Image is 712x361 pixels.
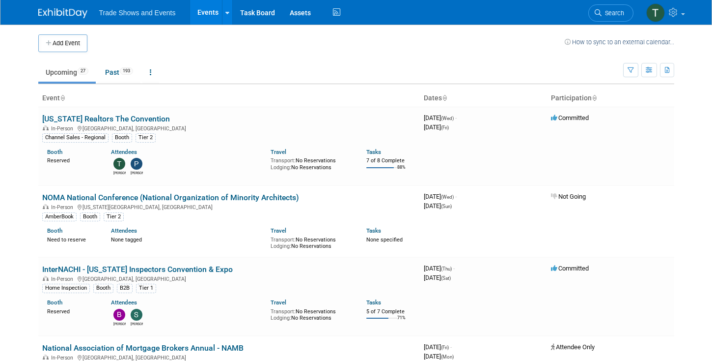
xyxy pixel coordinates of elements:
[551,114,589,121] span: Committed
[455,193,457,200] span: -
[38,90,420,107] th: Event
[104,212,124,221] div: Tier 2
[42,274,416,282] div: [GEOGRAPHIC_DATA], [GEOGRAPHIC_DATA]
[271,235,352,250] div: No Reservations No Reservations
[113,321,126,327] div: Bobby DeSpain
[366,308,415,315] div: 5 of 7 Complete
[441,354,454,360] span: (Mon)
[42,212,77,221] div: AmberBook
[60,94,65,102] a: Sort by Event Name
[47,306,96,315] div: Reserved
[271,299,286,306] a: Travel
[547,90,674,107] th: Participation
[366,237,403,243] span: None specified
[78,67,88,75] span: 27
[271,227,286,234] a: Travel
[42,133,109,142] div: Channel Sales - Regional
[271,149,286,155] a: Travel
[271,237,296,243] span: Transport:
[450,343,452,351] span: -
[424,123,449,131] span: [DATE]
[47,227,62,234] a: Booth
[111,149,137,155] a: Attendees
[551,265,589,272] span: Committed
[592,94,597,102] a: Sort by Participation Type
[51,276,76,282] span: In-Person
[42,353,416,361] div: [GEOGRAPHIC_DATA], [GEOGRAPHIC_DATA]
[271,155,352,171] div: No Reservations No Reservations
[42,343,244,353] a: National Association of Mortgage Brokers Annual - NAMB
[397,165,406,178] td: 88%
[51,125,76,132] span: In-Person
[47,235,96,243] div: Need to reserve
[366,299,381,306] a: Tasks
[43,125,49,130] img: In-Person Event
[43,204,49,209] img: In-Person Event
[424,265,455,272] span: [DATE]
[47,155,96,164] div: Reserved
[93,284,113,293] div: Booth
[424,343,452,351] span: [DATE]
[565,38,674,46] a: How to sync to an external calendar...
[441,345,449,350] span: (Fri)
[588,4,633,22] a: Search
[271,243,291,249] span: Lodging:
[42,124,416,132] div: [GEOGRAPHIC_DATA], [GEOGRAPHIC_DATA]
[551,193,586,200] span: Not Going
[42,284,90,293] div: Home Inspection
[131,309,142,321] img: Simona Daneshfar
[117,284,133,293] div: B2B
[42,193,299,202] a: NOMA National Conference (National Organization of Minority Architects)
[131,170,143,176] div: Peter Hannun
[271,308,296,315] span: Transport:
[51,355,76,361] span: In-Person
[120,67,133,75] span: 193
[424,353,454,360] span: [DATE]
[98,63,140,82] a: Past193
[442,94,447,102] a: Sort by Start Date
[113,158,125,170] img: Thomas Horrell
[424,202,452,210] span: [DATE]
[271,157,296,164] span: Transport:
[131,158,142,170] img: Peter Hannun
[38,63,96,82] a: Upcoming27
[271,315,291,321] span: Lodging:
[136,284,156,293] div: Tier 1
[43,355,49,360] img: In-Person Event
[602,9,624,17] span: Search
[42,114,170,123] a: [US_STATE] Realtors The Convention
[131,321,143,327] div: Simona Daneshfar
[424,193,457,200] span: [DATE]
[38,34,87,52] button: Add Event
[441,194,454,200] span: (Wed)
[646,3,665,22] img: Tiff Wagner
[366,157,415,164] div: 7 of 8 Complete
[43,276,49,281] img: In-Person Event
[424,274,451,281] span: [DATE]
[453,265,455,272] span: -
[111,227,137,234] a: Attendees
[47,299,62,306] a: Booth
[42,265,233,274] a: InterNACHI - [US_STATE] Inspectors Convention & Expo
[441,275,451,281] span: (Sat)
[112,133,132,142] div: Booth
[551,343,595,351] span: Attendee Only
[441,125,449,130] span: (Fri)
[455,114,457,121] span: -
[271,164,291,171] span: Lodging:
[42,203,416,211] div: [US_STATE][GEOGRAPHIC_DATA], [GEOGRAPHIC_DATA]
[51,204,76,211] span: In-Person
[441,116,454,121] span: (Wed)
[99,9,176,17] span: Trade Shows and Events
[113,309,125,321] img: Bobby DeSpain
[111,299,137,306] a: Attendees
[271,306,352,322] div: No Reservations No Reservations
[136,133,156,142] div: Tier 2
[420,90,547,107] th: Dates
[397,315,406,329] td: 71%
[47,149,62,155] a: Booth
[366,149,381,155] a: Tasks
[38,8,87,18] img: ExhibitDay
[441,266,452,271] span: (Thu)
[80,212,100,221] div: Booth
